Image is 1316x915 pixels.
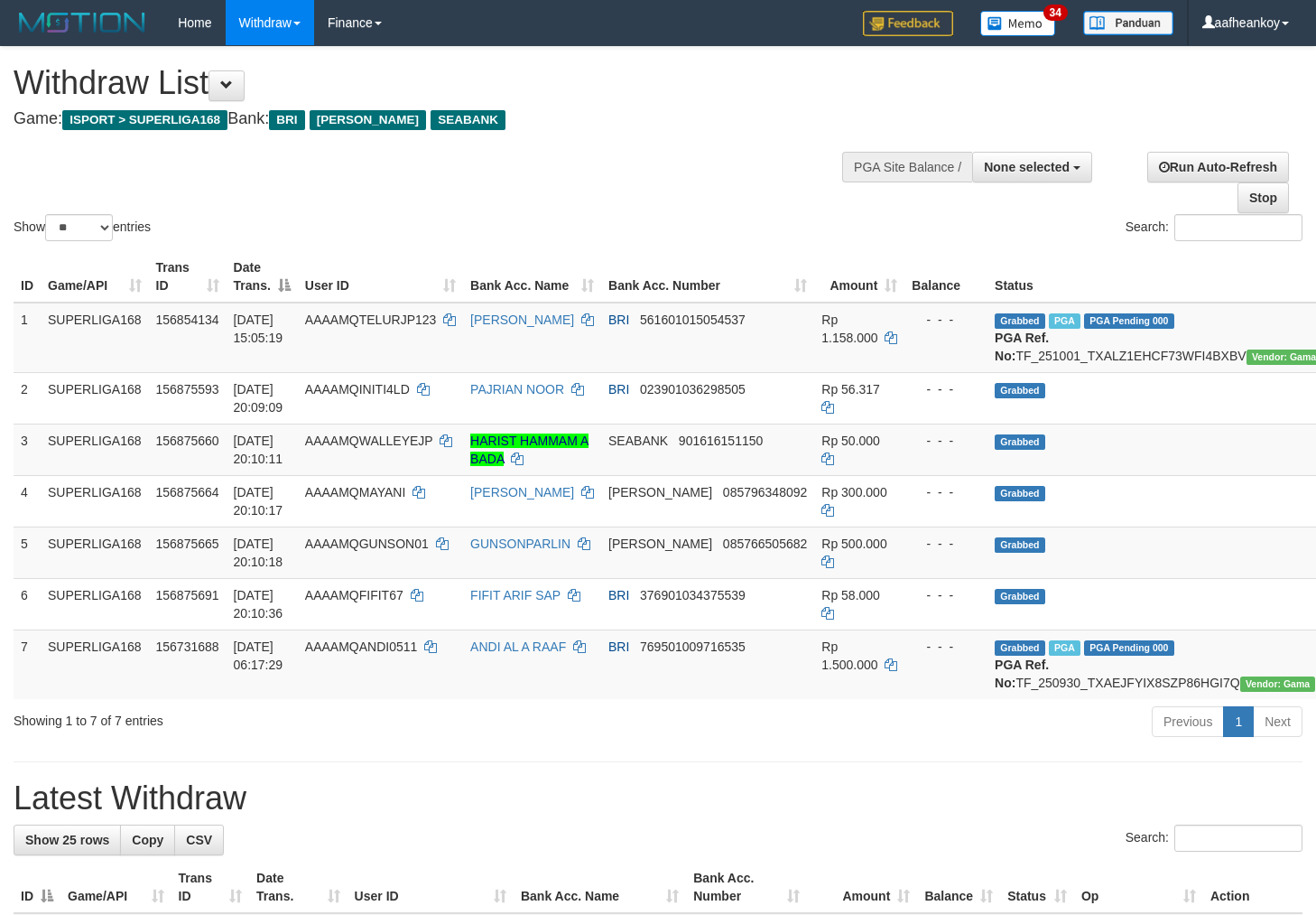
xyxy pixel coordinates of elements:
th: Balance [904,251,987,303]
span: Rp 1.500.000 [821,640,877,672]
a: Next [1253,706,1302,737]
span: [PERSON_NAME] [608,485,712,500]
select: Showentries [45,214,113,241]
div: - - - [912,586,980,604]
span: Grabbed [995,383,1045,398]
span: [PERSON_NAME] [310,110,426,130]
input: Search: [1174,825,1302,852]
th: Game/API: activate to sort column ascending [41,251,149,303]
a: Stop [1237,182,1289,213]
span: Rp 1.158.000 [821,313,877,345]
span: Rp 56.317 [821,382,880,397]
th: Game/API: activate to sort column ascending [60,862,171,913]
span: 156854134 [156,313,219,327]
div: - - - [912,380,980,398]
span: BRI [608,313,629,327]
span: AAAAMQWALLEYEJP [305,434,433,448]
span: AAAAMQTELURJP123 [305,313,437,327]
span: 156875664 [156,485,219,500]
span: 156875660 [156,434,219,448]
th: Op: activate to sort column ascending [1074,862,1203,913]
span: [DATE] 20:10:17 [234,485,283,518]
span: 156875593 [156,382,219,397]
img: MOTION_logo.png [14,9,151,36]
td: 5 [14,527,41,578]
td: SUPERLIGA168 [41,527,149,578]
span: 156875691 [156,588,219,602]
span: AAAAMQANDI0511 [305,640,418,654]
span: CSV [186,833,212,847]
a: Previous [1152,706,1224,737]
span: Copy 085796348092 to clipboard [723,485,807,500]
td: 7 [14,630,41,699]
span: 156875665 [156,537,219,551]
span: Copy 023901036298505 to clipboard [640,382,746,397]
span: PGA Pending [1084,313,1174,329]
th: ID: activate to sort column descending [14,862,60,913]
th: Amount: activate to sort column ascending [814,251,904,303]
span: [DATE] 06:17:29 [234,640,283,672]
h1: Withdraw List [14,65,859,101]
td: 1 [14,303,41,373]
span: Copy 376901034375539 to clipboard [640,588,746,602]
input: Search: [1174,214,1302,241]
div: - - - [912,638,980,656]
span: Grabbed [995,537,1045,553]
a: FIFIT ARIF SAP [470,588,561,602]
span: Copy 561601015054537 to clipboard [640,313,746,327]
div: Showing 1 to 7 of 7 entries [14,705,535,730]
th: Amount: activate to sort column ascending [807,862,917,913]
span: [DATE] 20:09:09 [234,382,283,415]
span: 156731688 [156,640,219,654]
a: Show 25 rows [14,825,121,855]
span: Marked by aafromsomean [1049,640,1080,656]
a: [PERSON_NAME] [470,313,574,327]
span: [DATE] 20:10:36 [234,588,283,621]
span: Grabbed [995,640,1045,656]
span: AAAAMQMAYANI [305,485,406,500]
span: AAAAMQINITI4LD [305,382,410,397]
th: User ID: activate to sort column ascending [298,251,463,303]
span: Copy 085766505682 to clipboard [723,537,807,551]
span: Marked by aafsengchandara [1049,313,1080,329]
span: Rp 50.000 [821,434,880,448]
span: [DATE] 20:10:11 [234,434,283,466]
th: ID [14,251,41,303]
th: Status: activate to sort column ascending [1000,862,1074,913]
b: PGA Ref. No: [995,658,1049,690]
td: 2 [14,372,41,424]
span: Copy 901616151150 to clipboard [679,434,763,448]
td: SUPERLIGA168 [41,578,149,630]
h1: Latest Withdraw [14,780,1302,817]
span: Rp 58.000 [821,588,880,602]
span: BRI [269,110,304,130]
a: [PERSON_NAME] [470,485,574,500]
span: [DATE] 20:10:18 [234,537,283,569]
span: Grabbed [995,434,1045,450]
td: SUPERLIGA168 [41,424,149,475]
span: None selected [984,160,1070,174]
label: Show entries [14,214,151,241]
img: Button%20Memo.svg [980,11,1056,36]
h4: Game: Bank: [14,110,859,128]
a: PAJRIAN NOOR [470,382,564,397]
th: Bank Acc. Number: activate to sort column ascending [686,862,807,913]
span: BRI [608,588,629,602]
a: Run Auto-Refresh [1147,152,1289,182]
b: PGA Ref. No: [995,331,1049,363]
a: HARIST HAMMAM A BADA [470,434,588,466]
span: SEABANK [431,110,505,130]
span: [PERSON_NAME] [608,537,712,551]
span: Rp 300.000 [821,485,886,500]
span: Grabbed [995,486,1045,501]
label: Search: [1126,214,1302,241]
td: SUPERLIGA168 [41,303,149,373]
span: BRI [608,640,629,654]
span: Vendor URL: https://trx31.1velocity.biz [1240,677,1316,692]
div: - - - [912,483,980,501]
td: SUPERLIGA168 [41,630,149,699]
a: 1 [1223,706,1254,737]
a: Copy [120,825,175,855]
div: - - - [912,535,980,553]
span: ISPORT > SUPERLIGA168 [62,110,227,130]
